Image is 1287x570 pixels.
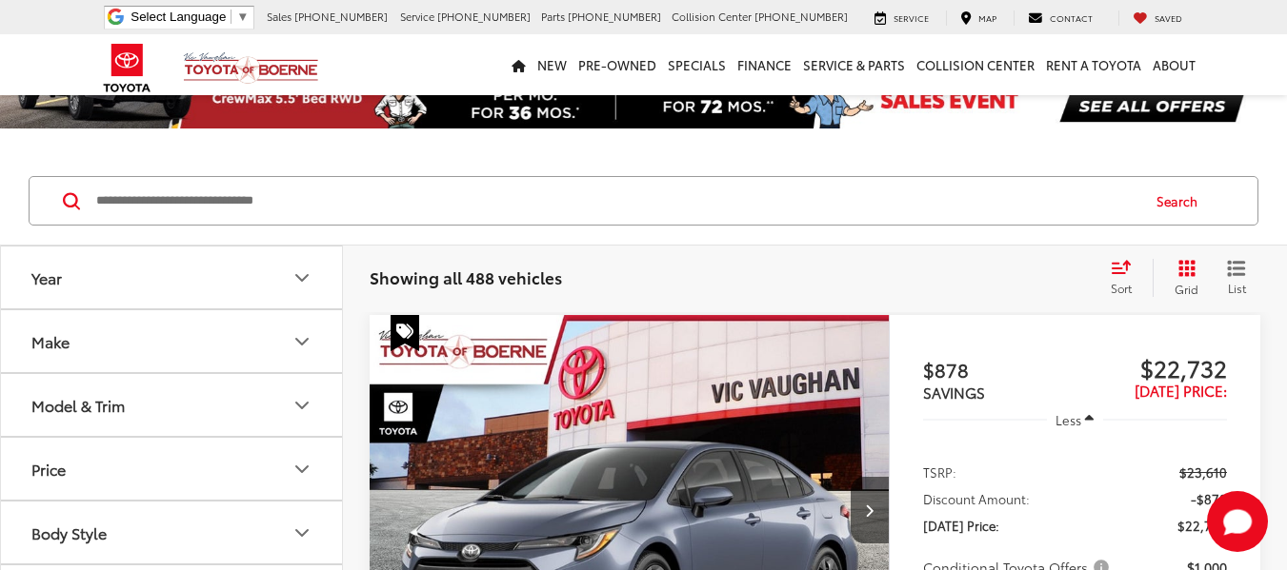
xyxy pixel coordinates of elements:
a: Rent a Toyota [1040,34,1147,95]
span: Grid [1175,281,1198,297]
div: Model & Trim [31,396,125,414]
span: Special [391,315,419,351]
span: $878 [923,355,1076,383]
a: About [1147,34,1201,95]
span: [PHONE_NUMBER] [294,9,388,24]
span: Parts [541,9,565,24]
span: Collision Center [672,9,752,24]
span: [DATE] Price: [1135,380,1227,401]
span: $22,732 [1075,353,1227,382]
div: Body Style [291,521,313,544]
span: Service [894,11,929,24]
button: Model & TrimModel & Trim [1,374,344,436]
button: Next image [851,477,889,543]
span: [PHONE_NUMBER] [568,9,661,24]
span: List [1227,280,1246,296]
span: TSRP: [923,462,956,482]
span: [DATE] Price: [923,516,999,535]
button: MakeMake [1,310,344,372]
span: Contact [1050,11,1093,24]
a: Pre-Owned [573,34,662,95]
div: Make [31,332,70,350]
a: Specials [662,34,732,95]
span: [PHONE_NUMBER] [754,9,848,24]
input: Search by Make, Model, or Keyword [94,178,1138,224]
span: ▼ [236,10,249,24]
a: Finance [732,34,797,95]
button: Select sort value [1101,259,1153,297]
span: Map [978,11,996,24]
a: My Saved Vehicles [1118,10,1197,26]
button: Grid View [1153,259,1213,297]
a: Home [506,34,532,95]
span: [PHONE_NUMBER] [437,9,531,24]
div: Make [291,330,313,353]
button: List View [1213,259,1260,297]
button: Search [1138,177,1225,225]
span: ​ [231,10,231,24]
a: Service [860,10,943,26]
span: Showing all 488 vehicles [370,265,562,288]
span: Sort [1111,280,1132,296]
a: Map [946,10,1011,26]
span: $23,610 [1179,462,1227,482]
button: Less [1047,403,1104,437]
div: Body Style [31,523,107,541]
a: Service & Parts: Opens in a new tab [797,34,911,95]
svg: Start Chat [1207,491,1268,552]
div: Year [31,268,62,286]
span: Select Language [131,10,226,24]
span: SAVINGS [923,382,985,403]
button: YearYear [1,246,344,308]
a: Collision Center [911,34,1040,95]
span: Saved [1155,11,1182,24]
div: Model & Trim [291,394,313,417]
span: -$878 [1191,489,1227,508]
a: New [532,34,573,95]
span: Discount Amount: [923,489,1030,508]
span: Less [1056,411,1081,428]
a: Contact [1014,10,1107,26]
button: Toggle Chat Window [1207,491,1268,552]
a: Select Language​ [131,10,249,24]
img: Toyota [91,37,163,99]
div: Price [291,458,313,481]
span: Sales [267,9,292,24]
img: Vic Vaughan Toyota of Boerne [183,51,319,85]
button: PricePrice [1,438,344,500]
div: Year [291,266,313,289]
span: $22,732 [1177,516,1227,535]
span: Service [400,9,434,24]
div: Price [31,460,66,478]
button: Body StyleBody Style [1,501,344,563]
